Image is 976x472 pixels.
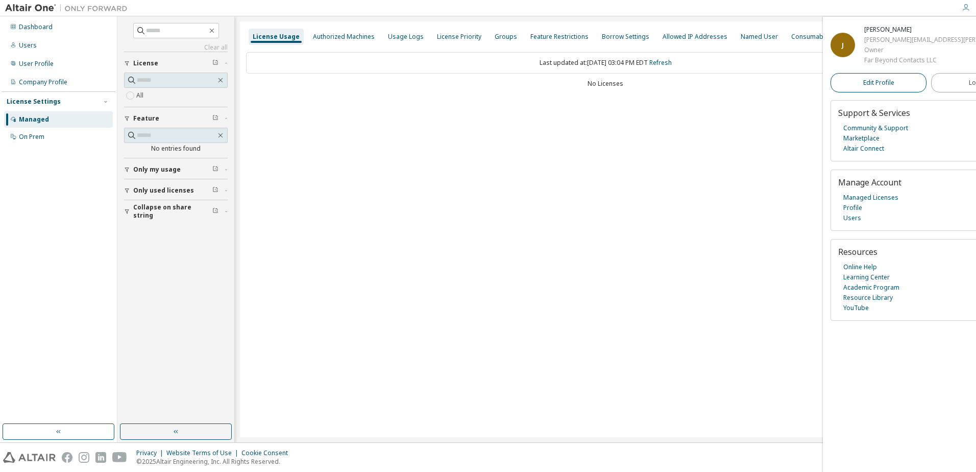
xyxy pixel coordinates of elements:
div: Borrow Settings [602,33,649,41]
div: Authorized Machines [313,33,375,41]
img: Altair One [5,3,133,13]
button: Only my usage [124,158,228,181]
div: License Settings [7,98,61,106]
img: altair_logo.svg [3,452,56,463]
img: instagram.svg [79,452,89,463]
div: No Licenses [246,80,965,88]
label: All [136,89,145,102]
a: Altair Connect [843,144,884,154]
span: Collapse on share string [133,203,212,220]
span: Clear filter [212,186,218,195]
div: Company Profile [19,78,67,86]
div: Last updated at: [DATE] 03:04 PM EDT [246,52,965,74]
a: Marketplace [843,133,880,144]
a: Profile [843,203,862,213]
a: Users [843,213,861,223]
a: Online Help [843,262,877,272]
div: No entries found [124,145,228,153]
a: YouTube [843,303,869,313]
button: Only used licenses [124,179,228,202]
a: Refresh [649,58,672,67]
button: Feature [124,107,228,130]
span: Resources [838,246,877,257]
div: User Profile [19,60,54,68]
a: Clear all [124,43,228,52]
div: Allowed IP Addresses [663,33,727,41]
div: License Priority [437,33,481,41]
div: Users [19,41,37,50]
span: Clear filter [212,59,218,67]
p: © 2025 Altair Engineering, Inc. All Rights Reserved. [136,457,294,466]
div: Privacy [136,449,166,457]
span: Edit Profile [863,79,894,87]
img: youtube.svg [112,452,127,463]
div: Dashboard [19,23,53,31]
span: Only used licenses [133,186,194,195]
span: Clear filter [212,207,218,216]
div: Managed [19,115,49,124]
div: Consumables [791,33,832,41]
span: Only my usage [133,166,181,174]
span: Clear filter [212,114,218,123]
img: facebook.svg [62,452,72,463]
span: Support & Services [838,107,910,119]
span: Manage Account [838,177,901,188]
a: Edit Profile [831,73,926,92]
div: Usage Logs [388,33,424,41]
div: Groups [495,33,517,41]
a: Community & Support [843,123,908,133]
span: Feature [133,114,159,123]
div: Cookie Consent [241,449,294,457]
div: License Usage [253,33,300,41]
span: Clear filter [212,166,218,174]
button: Collapse on share string [124,200,228,223]
a: Resource Library [843,293,893,303]
a: Managed Licenses [843,193,898,203]
div: Named User [741,33,778,41]
a: Academic Program [843,282,899,293]
div: Feature Restrictions [530,33,589,41]
span: License [133,59,158,67]
div: Website Terms of Use [166,449,241,457]
div: On Prem [19,133,44,141]
button: License [124,52,228,75]
a: Learning Center [843,272,890,282]
img: linkedin.svg [95,452,106,463]
span: J [842,41,844,50]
